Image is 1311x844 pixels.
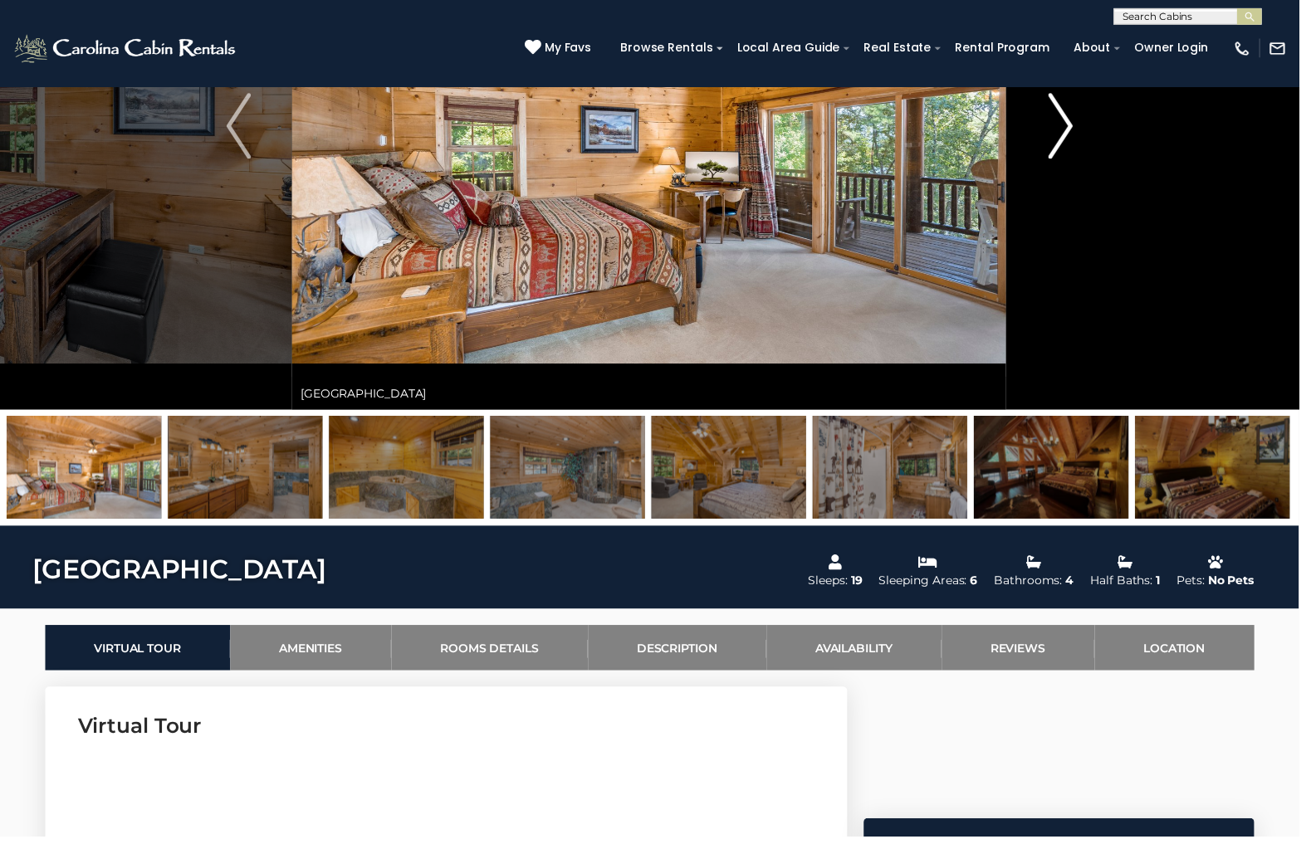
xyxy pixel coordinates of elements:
[550,40,597,57] span: My Favs
[594,631,774,676] a: Description
[951,631,1105,676] a: Reviews
[7,420,163,524] img: 163277939
[956,36,1068,61] a: Rental Program
[228,94,253,160] img: arrow
[618,36,728,61] a: Browse Rentals
[295,380,1015,413] div: [GEOGRAPHIC_DATA]
[530,40,601,58] a: My Favs
[332,420,488,524] img: 163277940
[983,420,1139,524] img: 166279031
[495,420,651,524] img: 163277925
[1146,420,1302,524] img: 166279033
[232,631,395,676] a: Amenities
[1245,40,1263,58] img: phone-regular-white.png
[395,631,594,676] a: Rooms Details
[46,631,232,676] a: Virtual Tour
[1280,40,1299,58] img: mail-regular-white.png
[1105,631,1266,676] a: Location
[774,631,951,676] a: Availability
[1058,94,1083,160] img: arrow
[1137,36,1228,61] a: Owner Login
[658,420,814,524] img: 163277942
[1075,36,1129,61] a: About
[736,36,856,61] a: Local Area Guide
[12,32,242,66] img: White-1-2.png
[863,36,948,61] a: Real Estate
[169,420,325,524] img: 163277889
[79,718,822,747] h3: Virtual Tour
[820,420,976,524] img: 163277943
